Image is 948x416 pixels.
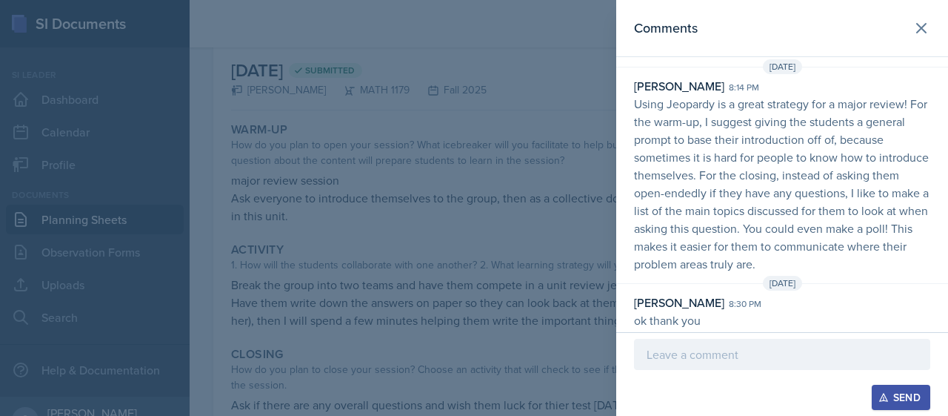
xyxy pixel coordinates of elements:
[634,95,930,273] p: Using Jeopardy is a great strategy for a major review! For the warm-up, I suggest giving the stud...
[729,81,759,94] div: 8:14 pm
[634,18,698,39] h2: Comments
[763,59,802,74] span: [DATE]
[634,311,930,329] p: ok thank you
[881,392,921,403] div: Send
[729,297,761,311] div: 8:30 pm
[634,294,724,311] div: [PERSON_NAME]
[872,385,930,410] button: Send
[634,77,724,95] div: [PERSON_NAME]
[763,276,802,291] span: [DATE]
